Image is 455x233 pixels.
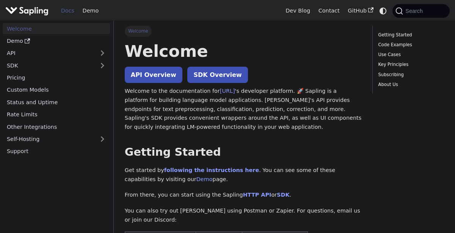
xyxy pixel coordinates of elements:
h2: Getting Started [125,145,362,159]
a: Pricing [3,72,110,83]
a: API Overview [125,67,182,83]
p: You can also try out [PERSON_NAME] using Postman or Zapier. For questions, email us or join our D... [125,206,362,225]
a: Custom Models [3,84,110,95]
a: Demo [196,176,213,182]
a: [URL] [220,88,235,94]
a: Status and Uptime [3,97,110,108]
a: following the instructions here [164,167,259,173]
a: GitHub [344,5,377,17]
a: Demo [3,36,110,47]
a: Support [3,146,110,157]
a: Code Examples [378,41,441,48]
p: Welcome to the documentation for 's developer platform. 🚀 Sapling is a platform for building lang... [125,87,362,132]
button: Search (Command+K) [392,4,449,18]
a: Sapling.aiSapling.ai [5,5,51,16]
a: Dev Blog [281,5,314,17]
a: HTTP API [243,192,271,198]
img: Sapling.ai [5,5,49,16]
span: Search [403,8,427,14]
a: Subscribing [378,71,441,78]
a: Demo [78,5,103,17]
button: Expand sidebar category 'API' [95,48,110,59]
a: Other Integrations [3,121,110,132]
button: Switch between dark and light mode (currently system mode) [378,5,389,16]
a: Self-Hosting [3,134,110,145]
a: Key Principles [378,61,441,68]
a: Use Cases [378,51,441,58]
a: Rate Limits [3,109,110,120]
a: SDK Overview [187,67,248,83]
a: API [3,48,95,59]
span: Welcome [125,26,152,36]
a: SDK [3,60,95,71]
a: SDK [277,192,289,198]
p: Get started by . You can see some of these capabilities by visiting our page. [125,166,362,184]
a: Getting Started [378,31,441,39]
h1: Welcome [125,41,362,61]
a: Docs [57,5,78,17]
nav: Breadcrumbs [125,26,362,36]
a: Contact [314,5,344,17]
a: About Us [378,81,441,88]
p: From there, you can start using the Sapling or . [125,191,362,200]
a: Welcome [3,23,110,34]
button: Expand sidebar category 'SDK' [95,60,110,71]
